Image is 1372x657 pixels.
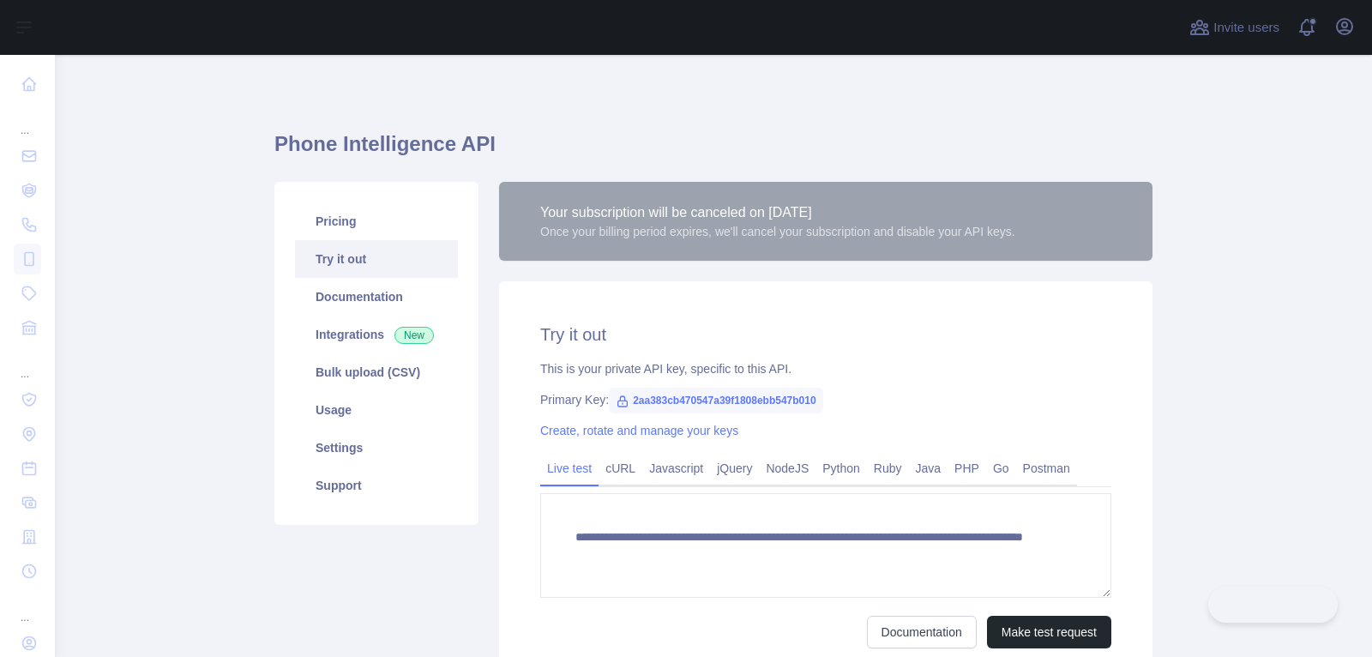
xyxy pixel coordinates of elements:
[867,616,977,648] a: Documentation
[540,322,1111,347] h2: Try it out
[14,103,41,137] div: ...
[867,455,909,482] a: Ruby
[295,278,458,316] a: Documentation
[609,388,823,413] span: 2aa383cb470547a39f1808ebb547b010
[540,424,738,437] a: Create, rotate and manage your keys
[540,202,1015,223] div: Your subscription will be canceled on [DATE]
[948,455,986,482] a: PHP
[540,223,1015,240] div: Once your billing period expires, we'll cancel your subscription and disable your API keys.
[394,327,434,344] span: New
[759,455,815,482] a: NodeJS
[295,240,458,278] a: Try it out
[986,455,1016,482] a: Go
[642,455,710,482] a: Javascript
[14,347,41,381] div: ...
[815,455,867,482] a: Python
[987,616,1111,648] button: Make test request
[1213,18,1279,38] span: Invite users
[295,316,458,353] a: Integrations New
[295,429,458,467] a: Settings
[295,467,458,504] a: Support
[599,455,642,482] a: cURL
[14,590,41,624] div: ...
[540,455,599,482] a: Live test
[710,455,759,482] a: jQuery
[1208,587,1338,623] iframe: Toggle Customer Support
[295,353,458,391] a: Bulk upload (CSV)
[1016,455,1077,482] a: Postman
[1186,14,1283,41] button: Invite users
[295,391,458,429] a: Usage
[540,360,1111,377] div: This is your private API key, specific to this API.
[909,455,948,482] a: Java
[540,391,1111,408] div: Primary Key:
[295,202,458,240] a: Pricing
[274,130,1152,172] h1: Phone Intelligence API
